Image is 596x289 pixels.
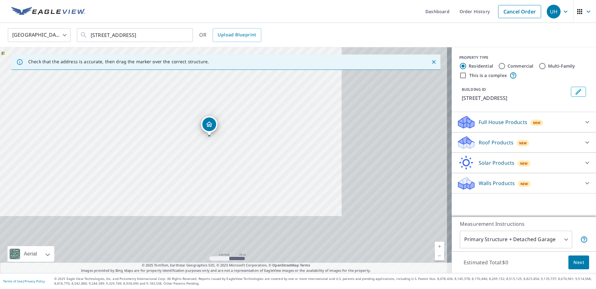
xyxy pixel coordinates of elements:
[547,5,561,18] div: UH
[435,242,444,251] a: Current Level 18, Zoom In
[520,181,528,186] span: New
[8,26,71,44] div: [GEOGRAPHIC_DATA]
[459,55,588,60] div: PROPERTY TYPE
[430,58,438,66] button: Close
[479,139,514,146] p: Roof Products
[435,251,444,261] a: Current Level 18, Zoom Out
[571,87,586,97] button: Edit building 1
[462,94,568,102] p: [STREET_ADDRESS]
[479,118,527,126] p: Full House Products
[457,135,591,150] div: Roof ProductsNew
[519,141,527,146] span: New
[3,279,45,283] p: |
[24,279,45,283] a: Privacy Policy
[460,231,572,248] div: Primary Structure + Detached Garage
[479,159,514,167] p: Solar Products
[11,7,85,16] img: EV Logo
[508,63,534,69] label: Commercial
[28,59,209,65] p: Check that the address is accurate, then drag the marker over the correct structure.
[568,255,589,270] button: Next
[213,28,261,42] a: Upload Blueprint
[479,179,515,187] p: Walls Products
[199,28,261,42] div: OR
[533,120,541,125] span: New
[580,236,588,243] span: Your report will include the primary structure and a detached garage if one exists.
[469,63,493,69] label: Residential
[22,246,39,262] div: Aerial
[573,259,584,266] span: Next
[548,63,575,69] label: Multi-Family
[469,72,507,79] label: This is a complex
[459,255,513,269] p: Estimated Total: $0
[462,87,486,92] p: BUILDING ID
[520,161,528,166] span: New
[457,176,591,191] div: Walls ProductsNew
[142,263,310,268] span: © 2025 TomTom, Earthstar Geographics SIO, © 2025 Microsoft Corporation, ©
[498,5,541,18] a: Cancel Order
[457,115,591,130] div: Full House ProductsNew
[54,276,593,286] p: © 2025 Eagle View Technologies, Inc. and Pictometry International Corp. All Rights Reserved. Repo...
[91,26,180,44] input: Search by address or latitude-longitude
[300,263,310,267] a: Terms
[3,279,23,283] a: Terms of Use
[201,116,217,136] div: Dropped pin, building 1, Residential property, 14540 S Fm 372 Valley View, TX 76272
[457,155,591,170] div: Solar ProductsNew
[8,246,54,262] div: Aerial
[272,263,299,267] a: OpenStreetMap
[218,31,256,39] span: Upload Blueprint
[460,220,588,228] p: Measurement Instructions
